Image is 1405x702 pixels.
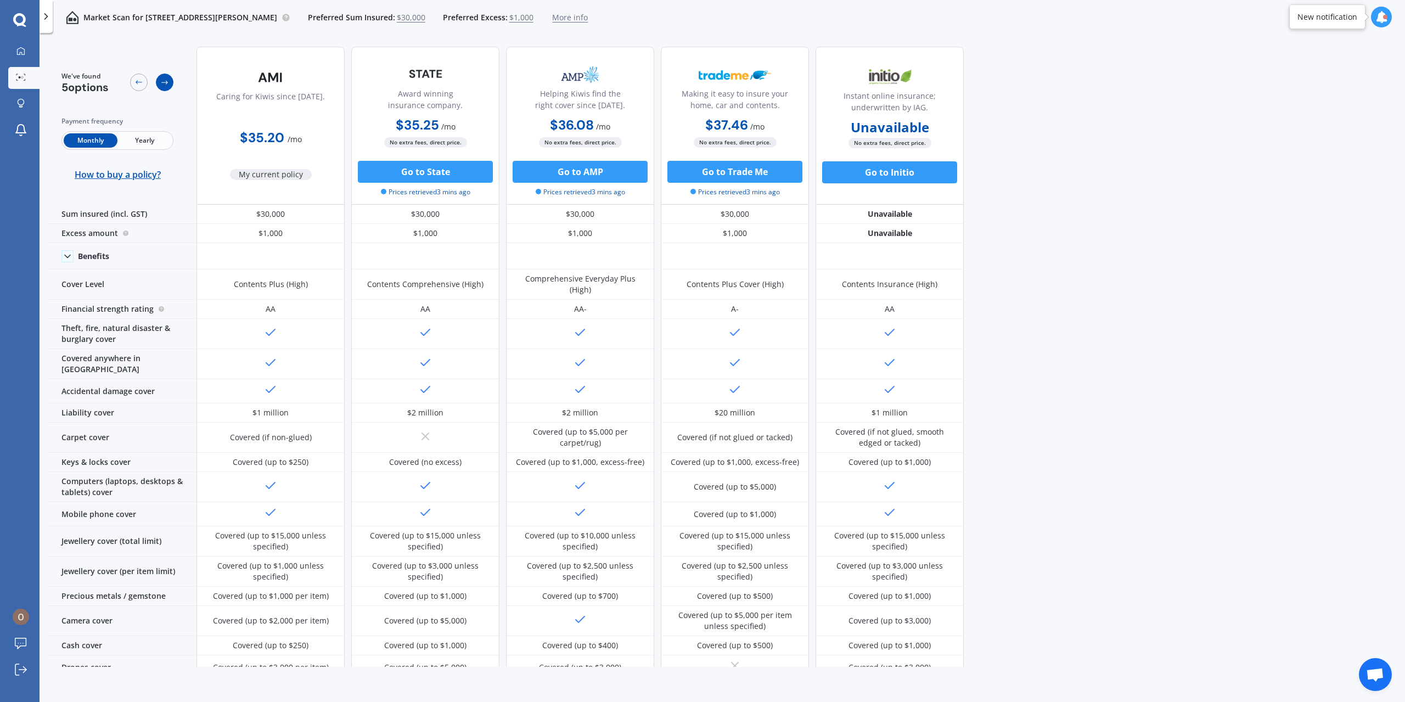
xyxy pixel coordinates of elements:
div: Covered (up to $700) [542,591,618,602]
span: No extra fees, direct price. [539,137,622,148]
div: Covered (up to $5,000) [694,481,776,492]
div: Covered (up to $15,000 unless specified) [824,530,956,552]
div: A- [731,304,739,315]
div: Unavailable [816,224,964,243]
p: Market Scan for [STREET_ADDRESS][PERSON_NAME] [83,12,277,23]
b: $37.46 [705,116,748,133]
div: Covered (up to $3,000 per item) [213,662,329,673]
div: Computers (laptops, desktops & tablets) cover [48,472,196,502]
div: Covered (up to $15,000 unless specified) [669,530,801,552]
span: $30,000 [397,12,425,23]
div: Accidental damage cover [48,379,196,403]
div: $1 million [252,407,289,418]
div: Covered (up to $5,000) [384,615,467,626]
button: Go to State [358,161,493,183]
div: $30,000 [351,205,499,224]
div: Covered (up to $500) [697,640,773,651]
div: AA- [574,304,587,315]
div: Covered anywhere in [GEOGRAPHIC_DATA] [48,349,196,379]
div: $1,000 [196,224,345,243]
div: Unavailable [816,205,964,224]
div: Cash cover [48,636,196,655]
div: New notification [1297,12,1357,23]
div: Covered (up to $15,000 unless specified) [205,530,336,552]
span: Preferred Sum Insured: [308,12,395,23]
div: Covered (up to $5,000 per item unless specified) [669,610,801,632]
img: Trademe.webp [699,61,771,88]
div: $2 million [407,407,443,418]
div: Covered (up to $1,000, excess-free) [516,457,644,468]
b: $35.20 [240,129,284,146]
div: $1,000 [351,224,499,243]
div: Payment frequency [61,116,173,127]
div: Covered (up to $2,000 per item) [213,615,329,626]
div: $30,000 [196,205,345,224]
div: Sum insured (incl. GST) [48,205,196,224]
span: How to buy a policy? [75,169,161,180]
div: Covered (up to $1,000, excess-free) [671,457,799,468]
div: Covered (up to $3,000) [848,615,931,626]
div: AA [885,304,895,315]
div: Jewellery cover (total limit) [48,526,196,557]
span: / mo [750,121,765,132]
div: Liability cover [48,403,196,423]
div: Comprehensive Everyday Plus (High) [514,273,646,295]
img: AMI-text-1.webp [234,64,307,91]
div: Covered (up to $400) [542,640,618,651]
span: 5 options [61,80,109,94]
div: Covered (up to $10,000 unless specified) [514,530,646,552]
span: No extra fees, direct price. [694,137,777,148]
div: Covered (up to $3,000 unless specified) [824,560,956,582]
span: Preferred Excess: [443,12,508,23]
div: Covered (up to $250) [233,457,308,468]
b: $36.08 [550,116,594,133]
div: Covered (up to $1,000) [384,591,467,602]
span: My current policy [230,169,312,180]
div: Caring for Kiwis since [DATE]. [216,91,325,118]
div: $30,000 [661,205,809,224]
span: Yearly [117,133,171,148]
div: Covered (up to $2,500 unless specified) [669,560,801,582]
div: Covered (up to $1,000 per item) [213,591,329,602]
span: No extra fees, direct price. [384,137,467,148]
span: More info [552,12,588,23]
div: Contents Plus (High) [234,279,308,290]
div: Keys & locks cover [48,453,196,472]
div: Covered (up to $2,500 unless specified) [514,560,646,582]
div: Covered (up to $250) [233,640,308,651]
button: Go to Trade Me [667,161,802,183]
div: Mobile phone cover [48,502,196,526]
div: Covered (up to $3,000) [848,662,931,673]
div: Covered (no excess) [389,457,462,468]
div: Financial strength rating [48,300,196,319]
div: Theft, fire, natural disaster & burglary cover [48,319,196,349]
div: $2 million [562,407,598,418]
div: Precious metals / gemstone [48,587,196,606]
div: Making it easy to insure your home, car and contents. [670,88,800,115]
button: Go to Initio [822,161,957,183]
div: Covered (up to $1,000) [694,509,776,520]
div: Covered (up to $3,000 unless specified) [359,560,491,582]
span: Prices retrieved 3 mins ago [536,187,625,197]
button: Go to AMP [513,161,648,183]
span: No extra fees, direct price. [848,138,931,148]
div: Covered (if not glued or tacked) [677,432,793,443]
div: $20 million [715,407,755,418]
span: Prices retrieved 3 mins ago [381,187,470,197]
div: $1,000 [506,224,654,243]
div: Covered (up to $1,000) [848,640,931,651]
div: Covered (up to $5,000) [384,662,467,673]
b: $35.25 [396,116,439,133]
div: Camera cover [48,606,196,636]
span: Monthly [64,133,117,148]
div: Helping Kiwis find the right cover since [DATE]. [515,88,645,115]
div: Covered (up to $500) [697,591,773,602]
div: Drones cover [48,655,196,679]
div: Jewellery cover (per item limit) [48,557,196,587]
div: Contents Plus Cover (High) [687,279,784,290]
div: Instant online insurance; underwritten by IAG. [825,90,954,117]
span: We've found [61,71,109,81]
img: State-text-1.webp [389,61,462,87]
img: Initio.webp [853,63,926,91]
b: Unavailable [851,122,929,133]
